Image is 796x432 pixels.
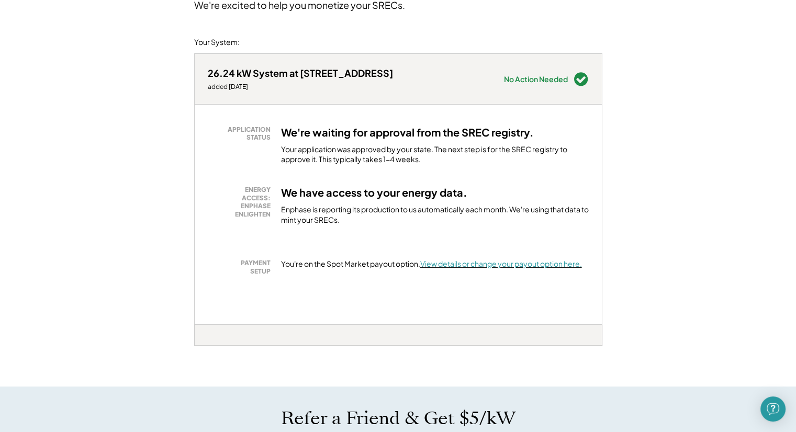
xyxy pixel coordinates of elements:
[281,407,515,429] h1: Refer a Friend & Get $5/kW
[281,126,534,139] h3: We're waiting for approval from the SREC registry.
[281,259,582,269] div: You're on the Spot Market payout option.
[213,186,271,218] div: ENERGY ACCESS: ENPHASE ENLIGHTEN
[213,126,271,142] div: APPLICATION STATUS
[208,83,393,91] div: added [DATE]
[760,396,786,422] div: Open Intercom Messenger
[281,144,589,165] div: Your application was approved by your state. The next step is for the SREC registry to approve it...
[281,204,589,225] div: Enphase is reporting its production to us automatically each month. We're using that data to mint...
[281,186,467,199] h3: We have access to your energy data.
[213,259,271,275] div: PAYMENT SETUP
[420,259,582,268] a: View details or change your payout option here.
[194,346,229,350] div: tzgbindl - VA Distributed
[504,75,568,83] div: No Action Needed
[194,37,240,48] div: Your System:
[208,67,393,79] div: 26.24 kW System at [STREET_ADDRESS]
